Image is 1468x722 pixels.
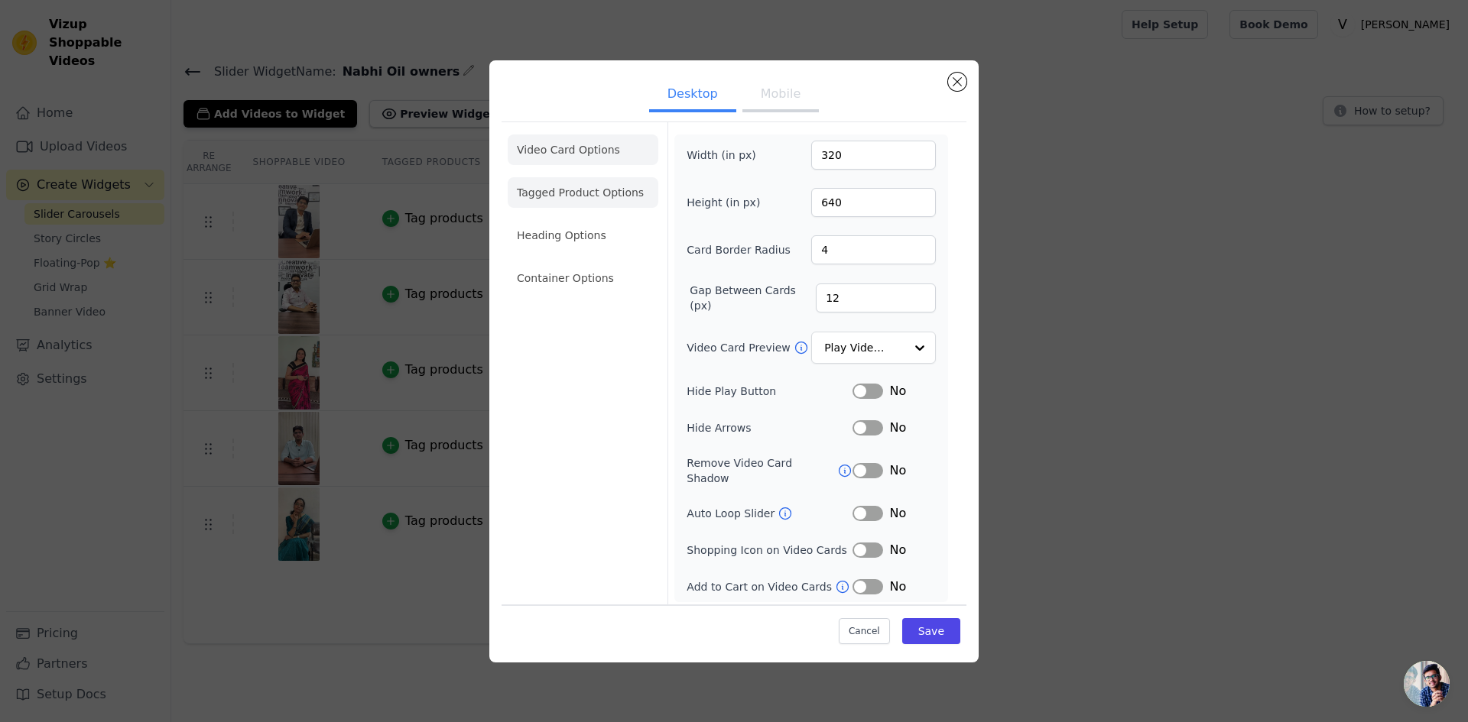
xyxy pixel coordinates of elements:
label: Add to Cart on Video Cards [687,579,835,594]
li: Container Options [508,263,658,293]
label: Shopping Icon on Video Cards [687,542,853,558]
label: Hide Arrows [687,420,853,435]
li: Tagged Product Options [508,177,658,208]
button: Close modal [948,73,966,91]
span: No [889,461,906,480]
label: Gap Between Cards (px) [690,283,816,313]
label: Card Border Radius [687,242,791,257]
button: Mobile [742,79,819,112]
label: Video Card Preview [687,340,793,355]
span: No [889,578,906,596]
span: No [889,382,906,400]
button: Desktop [649,79,736,112]
a: Open chat [1404,661,1450,707]
li: Heading Options [508,220,658,251]
button: Cancel [839,618,890,644]
span: No [889,541,906,559]
li: Video Card Options [508,134,658,165]
span: No [889,419,906,437]
button: Save [902,618,960,644]
label: Remove Video Card Shadow [687,455,837,486]
label: Auto Loop Slider [687,506,778,521]
label: Hide Play Button [687,384,853,399]
span: No [889,504,906,523]
label: Width (in px) [687,147,770,163]
label: Height (in px) [687,195,770,210]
